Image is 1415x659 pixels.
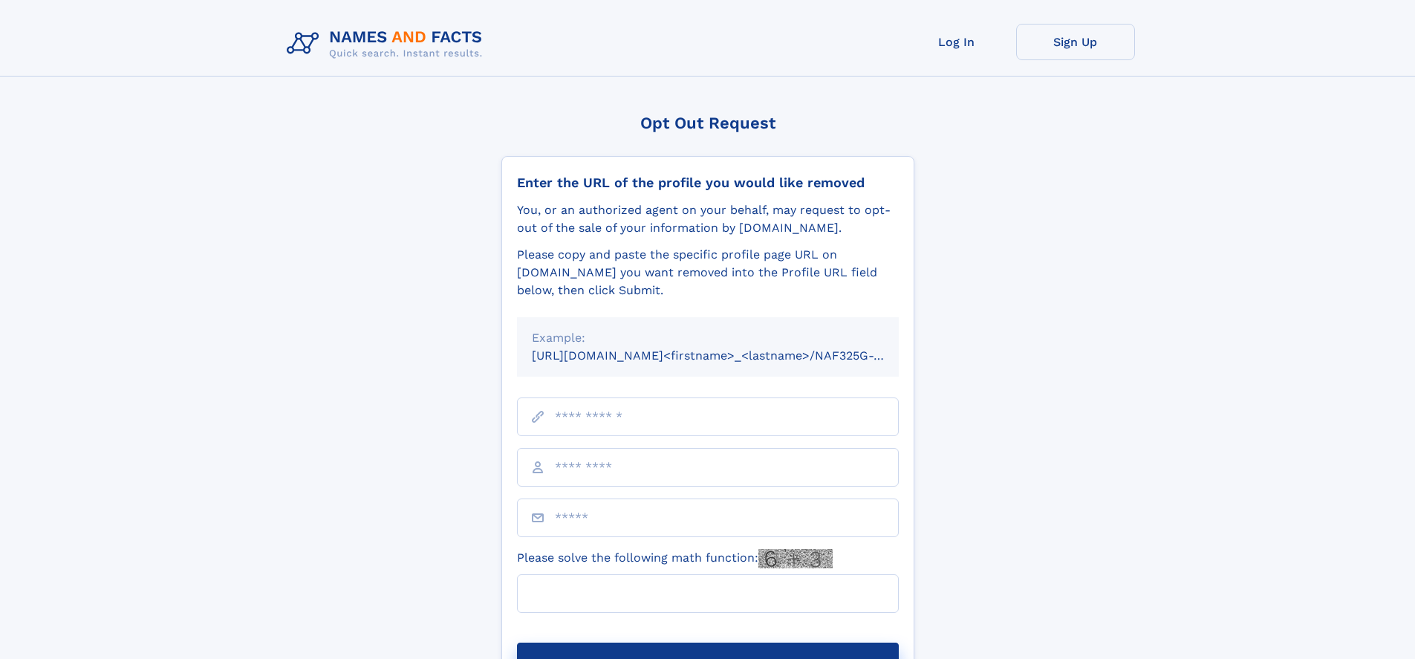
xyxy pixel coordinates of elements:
[532,348,927,363] small: [URL][DOMAIN_NAME]<firstname>_<lastname>/NAF325G-xxxxxxxx
[281,24,495,64] img: Logo Names and Facts
[532,329,884,347] div: Example:
[1016,24,1135,60] a: Sign Up
[517,549,833,568] label: Please solve the following math function:
[897,24,1016,60] a: Log In
[517,246,899,299] div: Please copy and paste the specific profile page URL on [DOMAIN_NAME] you want removed into the Pr...
[501,114,914,132] div: Opt Out Request
[517,175,899,191] div: Enter the URL of the profile you would like removed
[517,201,899,237] div: You, or an authorized agent on your behalf, may request to opt-out of the sale of your informatio...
